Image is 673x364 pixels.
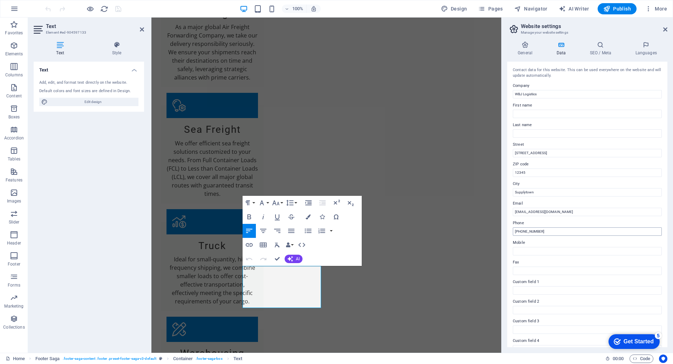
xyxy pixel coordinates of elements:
[8,114,20,120] p: Boxes
[513,160,662,169] label: ZIP code
[513,219,662,227] label: Phone
[282,5,307,13] button: 100%
[659,355,667,363] button: Usercentrics
[89,41,144,56] h4: Style
[63,355,156,363] span: . footer-saga-content .footer .preset-footer-saga-v3-default
[9,219,20,225] p: Slider
[292,5,304,13] h6: 100%
[6,355,25,363] a: Click to cancel selection. Double-click to open Pages
[4,135,24,141] p: Accordion
[301,210,315,224] button: Colors
[50,98,136,106] span: Edit design
[271,238,284,252] button: Clear Formatting
[8,261,20,267] p: Footer
[311,6,317,12] i: On resize automatically adjust zoom level to fit chosen device.
[613,355,624,363] span: 00 00
[285,238,294,252] button: Data Bindings
[86,5,94,13] button: Click here to leave preview mode and continue editing
[513,82,662,90] label: Company
[645,5,667,12] span: More
[330,196,343,210] button: Superscript
[6,177,22,183] p: Features
[295,238,308,252] button: HTML
[513,121,662,129] label: Last name
[598,3,637,14] button: Publish
[513,239,662,247] label: Mobile
[513,180,662,188] label: City
[546,41,579,56] h4: Data
[233,355,242,363] span: Click to select. Double-click to edit
[296,257,300,261] span: AI
[271,210,284,224] button: Underline (Ctrl+U)
[642,3,670,14] button: More
[328,224,334,238] button: Ordered List
[507,41,546,56] h4: General
[243,196,256,210] button: Paragraph Format
[5,30,23,36] p: Favorites
[514,5,548,12] span: Navigator
[4,303,23,309] p: Marketing
[5,72,23,78] p: Columns
[39,88,138,94] div: Default colors and font sizes are defined in Design.
[315,224,328,238] button: Ordered List
[21,8,51,14] div: Get Started
[159,357,162,360] i: This element is a customizable preset
[271,224,284,238] button: Align Right
[35,355,60,363] span: Click to select. Double-click to edit
[3,324,25,330] p: Collections
[243,252,256,266] button: Undo (Ctrl+Z)
[513,297,662,306] label: Custom field 2
[173,355,193,363] span: Click to select. Double-click to edit
[513,278,662,286] label: Custom field 1
[196,355,223,363] span: . footer-saga-box
[243,210,256,224] button: Bold (Ctrl+B)
[243,224,256,238] button: Align Left
[513,337,662,345] label: Custom field 4
[438,3,470,14] button: Design
[513,258,662,267] label: Fax
[46,29,130,36] h3: Element #ed-904597133
[521,23,667,29] h2: Website settings
[243,238,256,252] button: Insert Link
[257,238,270,252] button: Insert Table
[441,5,467,12] span: Design
[478,5,503,12] span: Pages
[257,210,270,224] button: Italic (Ctrl+I)
[6,4,57,18] div: Get Started 5 items remaining, 0% complete
[7,240,21,246] p: Header
[521,29,653,36] h3: Manage your website settings
[7,198,21,204] p: Images
[257,196,270,210] button: Font Family
[34,41,89,56] h4: Text
[301,224,315,238] button: Unordered List
[285,210,298,224] button: Strikethrough
[8,282,20,288] p: Forms
[285,196,298,210] button: Line Height
[52,1,59,8] div: 5
[5,51,23,57] p: Elements
[344,196,357,210] button: Subscript
[603,5,631,12] span: Publish
[8,156,20,162] p: Tables
[475,3,505,14] button: Pages
[511,3,550,14] button: Navigator
[556,3,592,14] button: AI Writer
[285,224,298,238] button: Align Justify
[513,140,662,149] label: Street
[605,355,624,363] h6: Session time
[34,62,144,74] h4: Text
[618,356,619,361] span: :
[513,317,662,325] label: Custom field 3
[513,101,662,110] label: First name
[302,196,315,210] button: Increase Indent
[46,23,144,29] h2: Text
[285,255,302,263] button: AI
[257,252,270,266] button: Redo (Ctrl+Shift+Z)
[625,41,667,56] h4: Languages
[315,210,329,224] button: Icons
[329,210,343,224] button: Special Characters
[633,355,650,363] span: Code
[100,5,108,13] button: reload
[6,93,22,99] p: Content
[438,3,470,14] div: Design (Ctrl+Alt+Y)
